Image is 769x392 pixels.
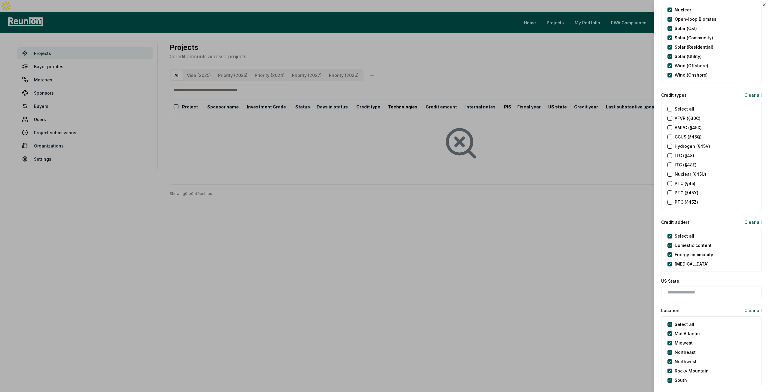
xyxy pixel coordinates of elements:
[740,216,762,228] button: Clear all
[675,143,710,149] label: Hydrogen (§45V)
[675,115,701,121] label: AFVR (§30C)
[675,358,697,365] label: Northwest
[675,124,702,131] label: AMPC (§45X)
[675,321,694,327] label: Select all
[661,219,690,225] label: Credit adders
[675,242,712,248] label: Domestic content
[675,106,694,112] label: Select all
[675,368,709,374] label: Rocky Mountain
[675,162,697,168] label: ITC (§48E)
[675,44,713,50] label: Solar (Residential)
[675,251,713,258] label: Energy community
[675,349,696,355] label: Northeast
[675,171,706,177] label: Nuclear (§45U)
[675,261,709,267] label: [MEDICAL_DATA]
[675,180,695,187] label: PTC (§45)
[661,307,679,314] label: Location
[675,199,698,205] label: PTC (§45Z)
[740,89,762,101] button: Clear all
[675,72,708,78] label: Wind (Onshore)
[675,377,687,383] label: South
[675,35,713,41] label: Solar (Community)
[675,330,700,337] label: Mid Atlantic
[675,340,693,346] label: Midwest
[675,16,716,22] label: Open-loop Biomass
[675,53,702,59] label: Solar (Utility)
[661,92,687,98] label: Credit types
[675,152,694,159] label: ITC (§48)
[661,278,762,284] label: US State
[675,134,702,140] label: CCUS (§45Q)
[675,62,708,69] label: Wind (Offshore)
[740,304,762,316] button: Clear all
[675,190,698,196] label: PTC (§45Y)
[675,25,697,32] label: Solar (C&I)
[675,233,694,239] label: Select all
[675,7,691,13] label: Nuclear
